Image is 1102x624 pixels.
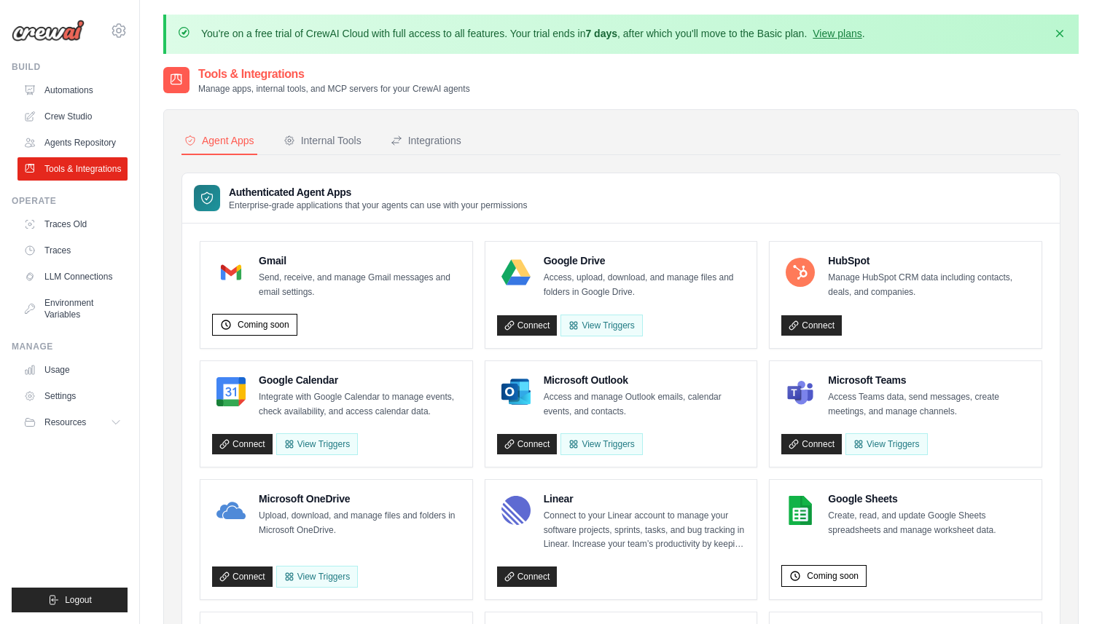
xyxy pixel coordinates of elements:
[786,377,815,406] img: Microsoft Teams Logo
[17,157,128,181] a: Tools & Integrations
[17,291,128,326] a: Environment Variables
[497,315,558,336] a: Connect
[281,127,364,155] button: Internal Tools
[828,491,1030,506] h4: Google Sheets
[259,390,461,419] p: Integrate with Google Calendar to manage events, check availability, and access calendar data.
[388,127,464,155] button: Integrations
[497,566,558,587] a: Connect
[12,195,128,207] div: Operate
[560,315,642,336] : View Triggers
[259,509,461,537] p: Upload, download, and manage files and folders in Microsoft OneDrive.
[391,133,461,148] div: Integrations
[781,434,842,454] a: Connect
[212,566,273,587] a: Connect
[497,434,558,454] a: Connect
[12,61,128,73] div: Build
[284,133,362,148] div: Internal Tools
[198,66,470,83] h2: Tools & Integrations
[17,105,128,128] a: Crew Studio
[259,271,461,299] p: Send, receive, and manage Gmail messages and email settings.
[17,384,128,408] a: Settings
[216,258,246,287] img: Gmail Logo
[828,253,1030,268] h4: HubSpot
[17,411,128,434] button: Resources
[501,496,531,525] img: Linear Logo
[544,253,746,268] h4: Google Drive
[12,588,128,612] button: Logout
[781,315,842,336] a: Connect
[198,83,470,95] p: Manage apps, internal tools, and MCP servers for your CrewAI agents
[276,566,358,588] : View Triggers
[544,373,746,387] h4: Microsoft Outlook
[65,594,92,606] span: Logout
[216,377,246,406] img: Google Calendar Logo
[544,491,746,506] h4: Linear
[181,127,257,155] button: Agent Apps
[17,358,128,382] a: Usage
[201,26,865,41] p: You're on a free trial of CrewAI Cloud with full access to all features. Your trial ends in , aft...
[17,213,128,236] a: Traces Old
[828,509,1030,537] p: Create, read, and update Google Sheets spreadsheets and manage worksheet data.
[212,434,273,454] a: Connect
[501,377,531,406] img: Microsoft Outlook Logo
[501,258,531,287] img: Google Drive Logo
[544,390,746,419] p: Access and manage Outlook emails, calendar events, and contacts.
[807,570,859,582] span: Coming soon
[585,28,617,39] strong: 7 days
[17,239,128,262] a: Traces
[813,28,861,39] a: View plans
[17,79,128,102] a: Automations
[828,271,1030,299] p: Manage HubSpot CRM data including contacts, deals, and companies.
[184,133,254,148] div: Agent Apps
[544,271,746,299] p: Access, upload, download, and manage files and folders in Google Drive.
[12,341,128,352] div: Manage
[828,390,1030,419] p: Access Teams data, send messages, create meetings, and manage channels.
[12,20,85,42] img: Logo
[828,373,1030,387] h4: Microsoft Teams
[259,373,461,387] h4: Google Calendar
[786,496,815,525] img: Google Sheets Logo
[17,265,128,288] a: LLM Connections
[259,491,461,506] h4: Microsoft OneDrive
[44,416,86,428] span: Resources
[544,509,746,552] p: Connect to your Linear account to manage your software projects, sprints, tasks, and bug tracking...
[560,433,642,455] : View Triggers
[216,496,246,525] img: Microsoft OneDrive Logo
[17,131,128,154] a: Agents Repository
[229,200,528,211] p: Enterprise-grade applications that your agents can use with your permissions
[259,253,461,268] h4: Gmail
[238,319,289,331] span: Coming soon
[276,433,358,455] button: View Triggers
[786,258,815,287] img: HubSpot Logo
[229,185,528,200] h3: Authenticated Agent Apps
[845,433,927,455] : View Triggers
